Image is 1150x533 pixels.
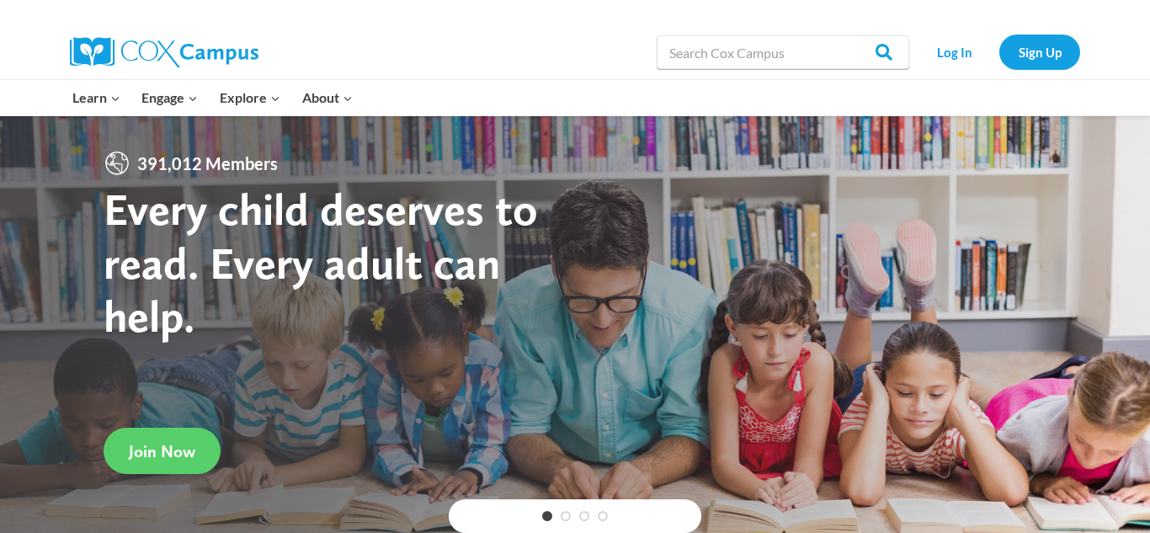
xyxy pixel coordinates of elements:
[72,87,120,109] span: Learn
[130,150,285,177] span: 391,012 Members
[104,182,538,343] strong: Every child deserves to read. Every adult can help.
[999,35,1080,69] a: Sign Up
[61,80,363,115] nav: Primary Navigation
[104,428,221,474] a: Join Now
[141,87,198,109] span: Engage
[657,35,909,69] input: Search Cox Campus
[302,87,353,109] span: About
[220,87,280,109] span: Explore
[579,511,589,521] a: 3
[561,511,571,521] a: 2
[918,35,1080,69] nav: Secondary Navigation
[598,511,608,521] a: 4
[70,37,258,67] img: Cox Campus
[918,35,991,69] a: Log In
[542,511,552,521] a: 1
[129,441,195,461] span: Join Now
